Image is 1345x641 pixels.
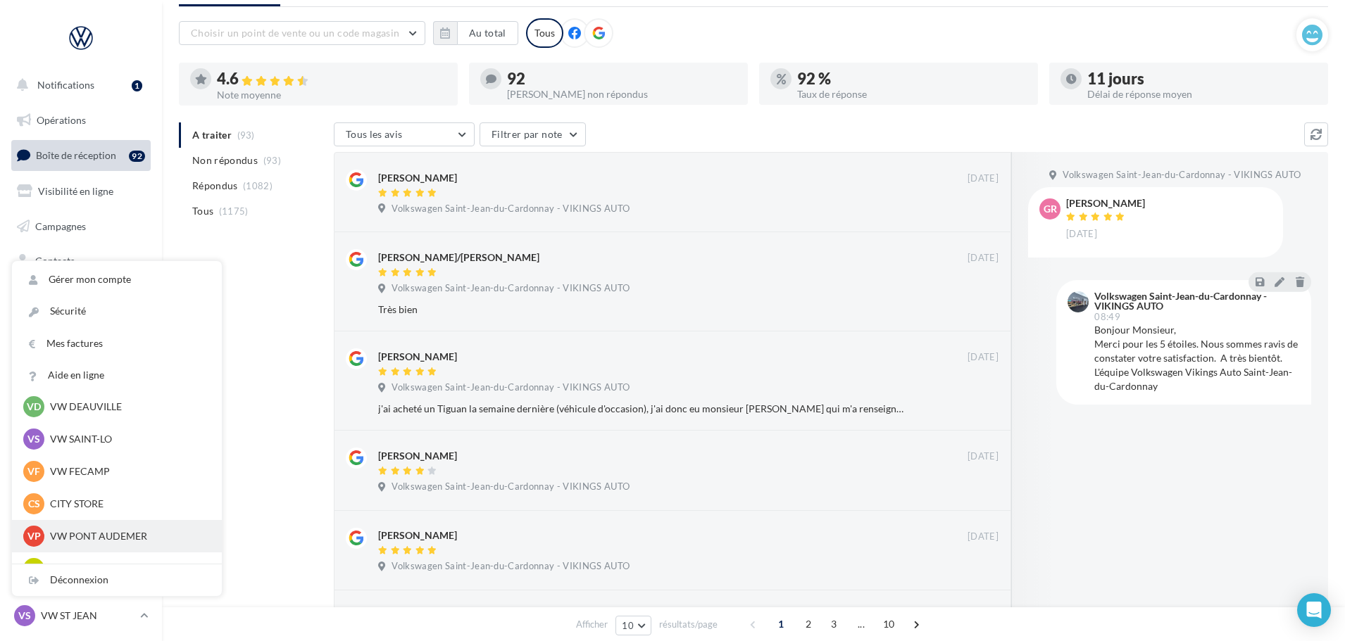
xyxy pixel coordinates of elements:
span: Boîte de réception [36,149,116,161]
span: VS [27,432,40,446]
button: Tous les avis [334,122,475,146]
span: [DATE] [968,531,999,543]
span: Volkswagen Saint-Jean-du-Cardonnay - VIKINGS AUTO [392,560,630,573]
button: Au total [433,21,518,45]
div: Très bien [378,303,907,317]
p: VW FECAMP [50,464,205,478]
span: Volkswagen Saint-Jean-du-Cardonnay - VIKINGS AUTO [392,203,630,215]
a: Boîte de réception92 [8,140,154,170]
div: Tous [526,18,563,48]
div: Bonjour Monsieur, Merci pour les 5 étoiles. Nous sommes ravis de constater votre satisfaction. A ... [1094,323,1300,393]
button: 10 [615,616,651,635]
div: 92 % [797,71,1027,87]
span: CS [28,497,40,511]
span: 1 [770,613,792,635]
span: 3 [822,613,845,635]
button: Filtrer par note [480,122,586,146]
span: (1175) [219,205,249,217]
a: VS VW ST JEAN [11,602,151,629]
div: 92 [507,71,737,87]
span: Visibilité en ligne [38,185,113,197]
div: 11 jours [1087,71,1317,87]
div: 4.6 [217,71,446,87]
a: Gérer mon compte [12,264,222,296]
span: VF [27,464,40,478]
p: VW DEAUVILLE [50,400,205,414]
button: Notifications 1 [8,70,148,100]
div: [PERSON_NAME] [378,350,457,364]
span: Tous [192,204,213,218]
span: Gr [1044,202,1057,216]
div: [PERSON_NAME] [378,171,457,185]
span: Choisir un point de vente ou un code magasin [191,27,399,39]
div: [PERSON_NAME] [378,528,457,542]
div: [PERSON_NAME]/[PERSON_NAME] [378,250,539,265]
div: 92 [129,151,145,162]
div: Taux de réponse [797,89,1027,99]
span: Contacts [35,255,75,267]
a: Sécurité [12,296,222,327]
a: Calendrier [8,317,154,346]
span: ... [850,613,872,635]
span: [DATE] [968,351,999,364]
div: Open Intercom Messenger [1297,593,1331,627]
span: VD [27,400,41,414]
div: [PERSON_NAME] non répondus [507,89,737,99]
a: Campagnes DataOnDemand [8,398,154,440]
a: Opérations [8,106,154,135]
button: Choisir un point de vente ou un code magasin [179,21,425,45]
span: Volkswagen Saint-Jean-du-Cardonnay - VIKINGS AUTO [392,481,630,493]
div: j'ai acheté un Tiguan la semaine dernière (véhicule d'occasion), j'ai donc eu monsieur [PERSON_NA... [378,402,907,416]
span: 10 [877,613,901,635]
span: Non répondus [192,153,258,167]
p: VW ST JEAN [41,609,134,623]
span: VS [18,609,31,623]
p: VW PONT AUDEMER [50,529,205,543]
div: Note moyenne [217,90,446,100]
span: Opérations [37,114,86,126]
span: [DATE] [968,450,999,463]
button: Au total [457,21,518,45]
div: [PERSON_NAME] [1066,198,1145,208]
span: [DATE] [968,172,999,185]
span: Volkswagen Saint-Jean-du-Cardonnay - VIKINGS AUTO [1063,169,1301,182]
a: Contacts [8,246,154,276]
div: 1 [132,80,142,91]
span: 2 [797,613,820,635]
span: VP [27,529,41,543]
span: Volkswagen Saint-Jean-du-Cardonnay - VIKINGS AUTO [392,282,630,295]
p: VW SAINT-LO [50,432,205,446]
p: VW LISIEUX [50,561,205,576]
span: 08:49 [1094,312,1120,322]
span: Afficher [576,618,608,631]
a: Médiathèque [8,281,154,311]
a: PLV et print personnalisable [8,351,154,393]
span: Volkswagen Saint-Jean-du-Cardonnay - VIKINGS AUTO [392,381,630,394]
span: (1082) [243,180,273,191]
span: (93) [263,155,281,166]
span: résultats/page [659,618,718,631]
span: Répondus [192,179,238,193]
span: Notifications [37,79,94,91]
div: Déconnexion [12,564,222,596]
span: Tous les avis [346,128,403,140]
span: Campagnes [35,220,86,231]
div: [PERSON_NAME] [378,449,457,463]
div: Délai de réponse moyen [1087,89,1317,99]
a: Campagnes [8,212,154,241]
span: 10 [622,620,634,631]
a: Aide en ligne [12,360,222,391]
span: [DATE] [1066,228,1097,241]
a: Mes factures [12,328,222,360]
span: VL [28,561,40,576]
span: [DATE] [968,252,999,265]
a: Visibilité en ligne [8,177,154,206]
p: CITY STORE [50,497,205,511]
div: Volkswagen Saint-Jean-du-Cardonnay - VIKINGS AUTO [1094,291,1297,311]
